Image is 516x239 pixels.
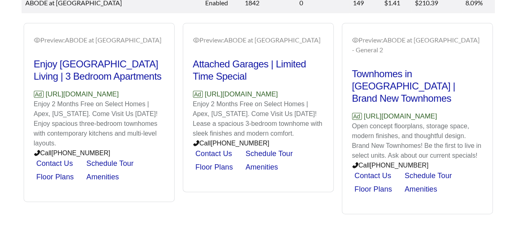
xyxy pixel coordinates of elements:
span: phone [34,150,40,156]
p: [URL][DOMAIN_NAME] [34,89,164,100]
span: Ad [34,91,44,98]
a: Contact Us [354,172,391,180]
p: [URL][DOMAIN_NAME] [193,89,323,100]
span: phone [193,140,199,146]
span: eye [34,37,40,43]
a: Floor Plans [195,163,233,171]
p: Open concept floorplans, storage space, modern finishes, and thoughtful design. Brand New Townhom... [352,121,483,161]
h2: Enjoy [GEOGRAPHIC_DATA] Living | 3 Bedroom Apartments [34,58,164,83]
h2: Attached Garages | Limited Time Special [193,58,323,83]
span: eye [193,37,199,43]
p: Call [PHONE_NUMBER] [34,148,164,158]
span: Ad [193,91,203,98]
div: Preview: ABODE at [GEOGRAPHIC_DATA] [34,35,164,45]
span: Ad [352,113,362,120]
a: Amenities [246,163,278,171]
a: Contact Us [36,159,73,168]
a: Schedule Tour [86,159,134,168]
span: phone [352,162,359,168]
p: [URL][DOMAIN_NAME] [352,111,483,122]
a: Schedule Tour [246,150,293,158]
div: Preview: ABODE at [GEOGRAPHIC_DATA] - General 2 [352,35,483,55]
a: Floor Plans [36,173,74,181]
p: Enjoy 2 Months Free on Select Homes | Apex, [US_STATE]. Come Visit Us [DATE]! Enjoy spacious thre... [34,99,164,148]
a: Amenities [405,185,437,193]
p: Call [PHONE_NUMBER] [193,138,323,148]
p: Enjoy 2 Months Free on Select Homes | Apex, [US_STATE]. Come Visit Us [DATE]! Lease a spacious 3-... [193,99,323,138]
span: eye [352,37,359,43]
div: Preview: ABODE at [GEOGRAPHIC_DATA] [193,35,323,45]
a: Floor Plans [354,185,392,193]
p: Call [PHONE_NUMBER] [352,161,483,170]
h2: Townhomes in [GEOGRAPHIC_DATA] | Brand New Townhomes [352,68,483,105]
a: Contact Us [195,150,232,158]
a: Amenities [86,173,119,181]
a: Schedule Tour [405,172,452,180]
